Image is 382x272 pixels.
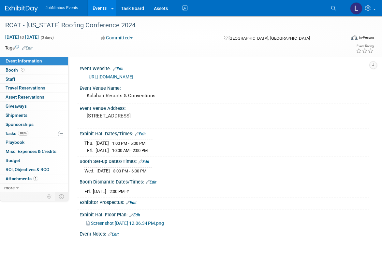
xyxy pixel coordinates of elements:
[6,176,38,181] span: Attachments
[113,169,146,173] span: 3:00 PM - 6:00 PM
[0,57,68,65] a: Event Information
[84,91,364,101] div: Kalahari Resorts & Conventions
[86,221,164,226] a: Screenshot [DATE] 12.06.34 PM.png
[350,2,362,15] img: Laly Matos
[146,180,156,184] a: Edit
[129,213,140,217] a: Edit
[0,84,68,92] a: Travel Reservations
[0,111,68,120] a: Shipments
[80,103,369,112] div: Event Venue Address:
[87,74,133,79] a: [URL][DOMAIN_NAME]
[91,221,164,226] span: Screenshot [DATE] 12.06.34 PM.png
[0,165,68,174] a: ROI, Objectives & ROO
[44,192,55,201] td: Personalize Event Tab Strip
[0,129,68,138] a: Tasks100%
[228,36,310,41] span: [GEOGRAPHIC_DATA], [GEOGRAPHIC_DATA]
[6,103,27,109] span: Giveaways
[112,141,145,146] span: 1:00 PM - 5:00 PM
[95,140,109,147] td: [DATE]
[98,34,135,41] button: Committed
[33,176,38,181] span: 1
[55,192,68,201] td: Toggle Event Tabs
[80,156,369,165] div: Booth Set-up Dates/Times:
[0,138,68,147] a: Playbook
[0,93,68,102] a: Asset Reservations
[3,20,338,31] div: RCAT - [US_STATE] Roofing Conference 2024
[84,188,93,195] td: Fri.
[135,132,146,136] a: Edit
[6,122,34,127] span: Sponsorships
[316,34,374,44] div: Event Format
[22,46,33,50] a: Edit
[5,6,38,12] img: ExhibitDay
[0,156,68,165] a: Budget
[359,35,374,40] div: In-Person
[139,159,149,164] a: Edit
[5,45,33,51] td: Tags
[84,168,96,174] td: Wed.
[356,45,374,48] div: Event Rating
[108,232,119,237] a: Edit
[4,185,15,190] span: more
[0,66,68,75] a: Booth
[5,34,39,40] span: [DATE] [DATE]
[0,102,68,111] a: Giveaways
[6,94,44,100] span: Asset Reservations
[46,6,78,10] span: JobNimbus Events
[84,147,95,154] td: Fri.
[110,189,129,194] span: 2:00 PM -
[84,140,95,147] td: Thu.
[112,148,148,153] span: 10:00 AM - 2:00 PM
[20,67,26,72] span: Booth not reserved yet
[95,147,109,154] td: [DATE]
[6,58,42,63] span: Event Information
[6,85,45,90] span: Travel Reservations
[80,129,369,137] div: Exhibit Hall Dates/Times:
[80,64,369,72] div: Event Website:
[80,229,369,238] div: Event Notes:
[0,147,68,156] a: Misc. Expenses & Credits
[0,174,68,183] a: Attachments1
[0,75,68,84] a: Staff
[0,184,68,192] a: more
[0,120,68,129] a: Sponsorships
[351,35,358,40] img: Format-Inperson.png
[93,188,106,195] td: [DATE]
[80,177,369,185] div: Booth Dismantle Dates/Times:
[80,197,369,206] div: Exhibitor Prospectus:
[5,131,28,136] span: Tasks
[18,131,28,136] span: 100%
[6,149,56,154] span: Misc. Expenses & Credits
[113,67,124,71] a: Edit
[40,35,54,40] span: (3 days)
[6,167,49,172] span: ROI, Objectives & ROO
[6,76,15,82] span: Staff
[19,34,25,40] span: to
[6,140,24,145] span: Playbook
[6,158,20,163] span: Budget
[96,168,110,174] td: [DATE]
[6,67,26,73] span: Booth
[80,210,369,218] div: Exhibit Hall Floor Plan:
[6,113,27,118] span: Shipments
[80,83,369,91] div: Event Venue Name:
[126,200,137,205] a: Edit
[127,189,129,194] span: ?
[87,113,193,119] pre: [STREET_ADDRESS]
